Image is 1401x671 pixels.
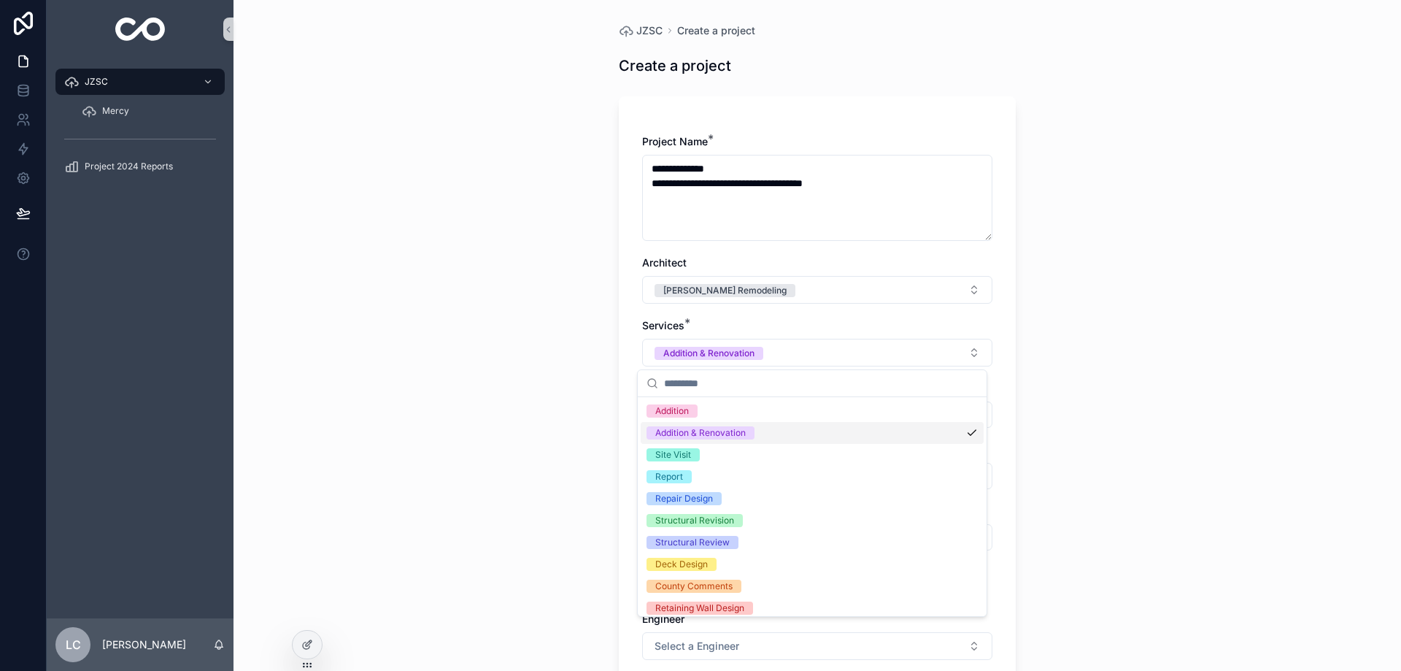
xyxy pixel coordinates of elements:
button: Select Button [642,276,992,304]
div: Structural Revision [655,514,734,527]
span: LC [66,636,81,653]
div: Repair Design [655,492,713,505]
div: Report [655,470,683,483]
a: Project 2024 Reports [55,153,225,180]
div: scrollable content [47,58,233,199]
span: Project 2024 Reports [85,161,173,172]
div: County Comments [655,580,733,593]
span: Services [642,319,684,331]
span: JZSC [636,23,663,38]
div: [PERSON_NAME] Remodeling [663,284,787,297]
span: Project Name [642,135,708,147]
span: Engineer [642,613,684,625]
p: [PERSON_NAME] [102,637,186,652]
a: Mercy [73,98,225,124]
div: Retaining Wall Design [655,602,744,615]
span: Architect [642,256,687,269]
a: JZSC [619,23,663,38]
button: Select Button [642,632,992,660]
span: Mercy [102,105,129,117]
div: Deck Design [655,558,708,571]
div: Addition [655,404,689,418]
a: JZSC [55,69,225,95]
div: Addition & Renovation [663,347,754,360]
a: Create a project [677,23,755,38]
div: Structural Review [655,536,730,549]
img: App logo [115,18,166,41]
div: Addition & Renovation [655,426,746,440]
div: Suggestions [638,397,987,616]
button: Select Button [642,339,992,367]
h1: Create a project [619,55,731,76]
span: JZSC [85,76,108,88]
span: Select a Engineer [655,639,739,653]
div: Site Visit [655,448,691,461]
